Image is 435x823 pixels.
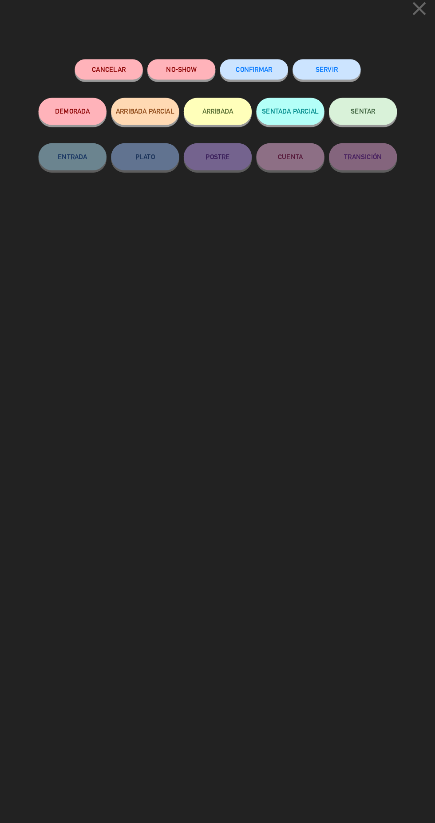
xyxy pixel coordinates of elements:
button: TRANSICIÓN [326,150,393,177]
button: Cancelar [78,68,144,88]
button: ARRIBADA PARCIAL [113,106,180,132]
i: close [403,7,426,29]
button: SENTAR [326,106,393,132]
button: SERVIR [291,68,357,88]
button: PLATO [113,150,180,177]
span: ARRIBADA PARCIAL [118,115,175,122]
button: POSTRE [184,150,251,177]
button: DEMORADA [42,106,109,132]
button: ENTRADA [42,150,109,177]
span: SENTAR [348,115,372,122]
button: ARRIBADA [184,106,251,132]
button: NO-SHOW [149,68,215,88]
button: close [401,7,428,33]
button: CUENTA [255,150,322,177]
button: CONFIRMAR [220,68,286,88]
span: CONFIRMAR [235,74,271,82]
button: SENTADA PARCIAL [255,106,322,132]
